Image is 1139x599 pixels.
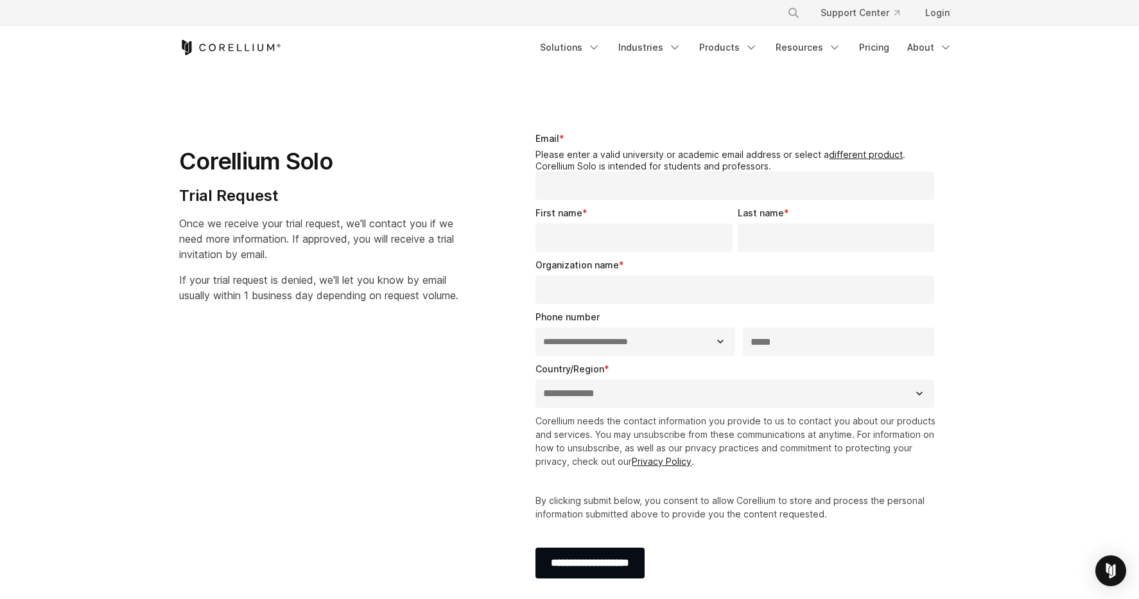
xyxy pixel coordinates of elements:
[738,207,784,218] span: Last name
[829,149,903,160] a: different product
[532,36,960,59] div: Navigation Menu
[535,494,939,521] p: By clicking submit below, you consent to allow Corellium to store and process the personal inform...
[691,36,765,59] a: Products
[1095,555,1126,586] div: Open Intercom Messenger
[179,186,458,205] h4: Trial Request
[532,36,608,59] a: Solutions
[851,36,897,59] a: Pricing
[632,456,691,467] a: Privacy Policy
[179,273,458,302] span: If your trial request is denied, we'll let you know by email usually within 1 business day depend...
[179,40,281,55] a: Corellium Home
[535,259,619,270] span: Organization name
[900,36,960,59] a: About
[915,1,960,24] a: Login
[535,414,939,468] p: Corellium needs the contact information you provide to us to contact you about our products and s...
[179,217,454,261] span: Once we receive your trial request, we'll contact you if we need more information. If approved, y...
[535,149,939,171] legend: Please enter a valid university or academic email address or select a . Corellium Solo is intende...
[611,36,689,59] a: Industries
[535,207,582,218] span: First name
[772,1,960,24] div: Navigation Menu
[535,311,600,322] span: Phone number
[179,147,458,176] h1: Corellium Solo
[535,363,604,374] span: Country/Region
[768,36,849,59] a: Resources
[535,133,559,144] span: Email
[782,1,805,24] button: Search
[810,1,910,24] a: Support Center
